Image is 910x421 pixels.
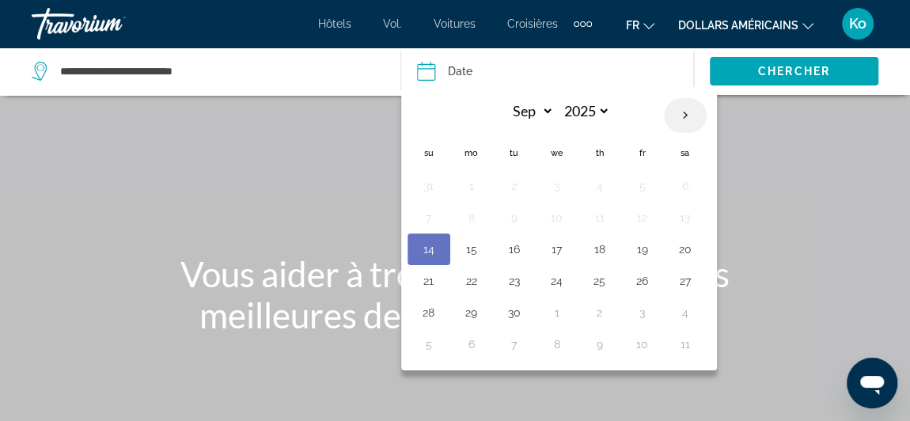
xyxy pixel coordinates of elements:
button: Day 22 [459,270,484,292]
button: Day 20 [673,238,698,260]
button: Day 31 [416,175,442,197]
button: Day 13 [673,207,698,229]
button: Day 10 [630,333,655,355]
button: Day 21 [416,270,442,292]
span: Chercher [758,65,830,78]
button: Day 8 [544,333,570,355]
button: Day 3 [630,302,655,324]
button: Changer de devise [678,13,813,36]
button: Day 12 [630,207,655,229]
button: Day 29 [459,302,484,324]
a: Voitures [434,17,476,30]
a: Croisières [507,17,558,30]
button: Day 17 [544,238,570,260]
button: Day 5 [416,333,442,355]
button: Menu utilisateur [837,7,878,40]
button: Day 16 [502,238,527,260]
button: Day 10 [544,207,570,229]
button: Day 24 [544,270,570,292]
button: Day 23 [502,270,527,292]
button: Day 2 [587,302,612,324]
button: Day 7 [502,333,527,355]
button: Day 25 [587,270,612,292]
h1: Vous aider à trouver et à réserver les meilleures destinations du monde. [158,253,752,336]
button: Day 1 [459,175,484,197]
font: dollars américains [678,19,798,32]
button: Day 4 [587,175,612,197]
button: Day 27 [673,270,698,292]
button: Day 28 [416,302,442,324]
button: Day 1 [544,302,570,324]
button: Day 6 [459,333,484,355]
button: Day 18 [587,238,612,260]
button: Day 4 [673,302,698,324]
font: Ko [849,15,866,32]
button: Day 8 [459,207,484,229]
select: Select year [559,97,610,125]
button: Day 30 [502,302,527,324]
button: Day 5 [630,175,655,197]
font: fr [626,19,639,32]
button: Day 19 [630,238,655,260]
button: Éléments de navigation supplémentaires [574,11,592,36]
button: Day 11 [673,333,698,355]
button: Day 3 [544,175,570,197]
select: Select month [502,97,554,125]
button: Day 11 [587,207,612,229]
button: Day 14 [416,238,442,260]
a: Hôtels [318,17,351,30]
button: Day 9 [502,207,527,229]
a: Vol. [383,17,402,30]
button: Chercher [710,57,878,85]
button: Changer de langue [626,13,654,36]
button: Day 6 [673,175,698,197]
button: Date [417,47,693,95]
a: Travorium [32,3,190,44]
button: Day 26 [630,270,655,292]
button: Day 9 [587,333,612,355]
button: Next month [664,97,707,134]
button: Day 15 [459,238,484,260]
button: Day 2 [502,175,527,197]
iframe: Bouton de lancement de la fenêtre de messagerie [847,358,897,408]
button: Day 7 [416,207,442,229]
